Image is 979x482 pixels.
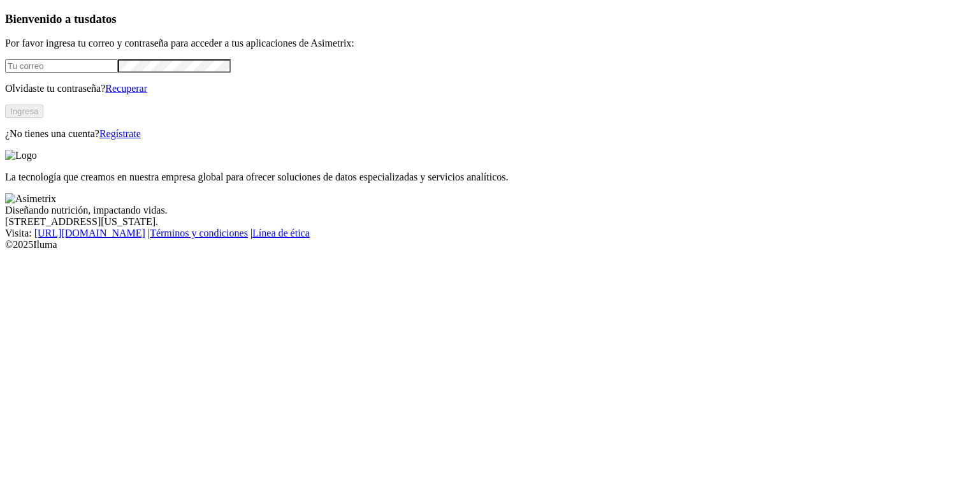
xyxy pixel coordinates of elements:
[5,128,974,140] p: ¿No tienes una cuenta?
[5,150,37,161] img: Logo
[150,228,248,238] a: Términos y condiciones
[5,216,974,228] div: [STREET_ADDRESS][US_STATE].
[5,193,56,205] img: Asimetrix
[5,205,974,216] div: Diseñando nutrición, impactando vidas.
[5,59,118,73] input: Tu correo
[105,83,147,94] a: Recuperar
[5,38,974,49] p: Por favor ingresa tu correo y contraseña para acceder a tus aplicaciones de Asimetrix:
[89,12,117,26] span: datos
[5,83,974,94] p: Olvidaste tu contraseña?
[5,239,974,251] div: © 2025 Iluma
[34,228,145,238] a: [URL][DOMAIN_NAME]
[5,228,974,239] div: Visita : | |
[99,128,141,139] a: Regístrate
[252,228,310,238] a: Línea de ética
[5,172,974,183] p: La tecnología que creamos en nuestra empresa global para ofrecer soluciones de datos especializad...
[5,105,43,118] button: Ingresa
[5,12,974,26] h3: Bienvenido a tus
